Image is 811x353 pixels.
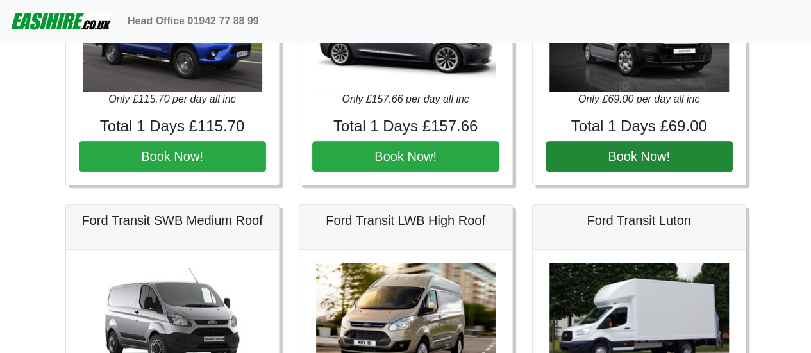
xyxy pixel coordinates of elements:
[312,141,499,172] button: Book Now!
[312,213,499,228] h5: Ford Transit LWB High Roof
[79,213,266,228] h5: Ford Transit SWB Medium Roof
[122,8,264,34] a: Head Office 01942 77 88 99
[108,94,235,104] i: Only £115.70 per day all inc
[578,94,699,104] i: Only £69.00 per day all inc
[79,141,266,172] button: Book Now!
[342,94,469,104] i: Only £157.66 per day all inc
[10,8,112,34] img: easihire_logo_small.png
[546,117,733,136] h4: Total 1 Days £69.00
[79,117,266,136] h4: Total 1 Days £115.70
[546,213,733,228] h5: Ford Transit Luton
[128,15,259,26] b: Head Office 01942 77 88 99
[546,141,733,172] button: Book Now!
[312,117,499,136] h4: Total 1 Days £157.66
